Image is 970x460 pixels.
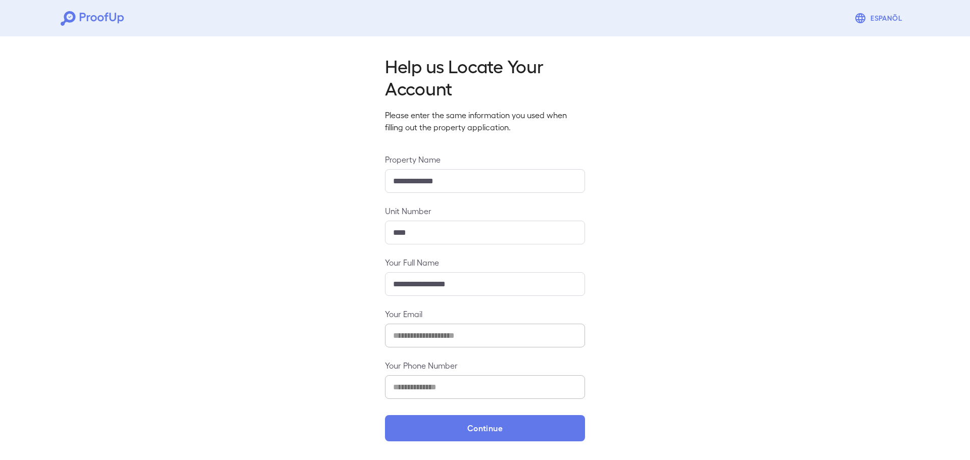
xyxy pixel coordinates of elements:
[385,154,585,165] label: Property Name
[385,308,585,320] label: Your Email
[385,205,585,217] label: Unit Number
[385,415,585,441] button: Continue
[385,360,585,371] label: Your Phone Number
[385,257,585,268] label: Your Full Name
[850,8,909,28] button: Espanõl
[385,109,585,133] p: Please enter the same information you used when filling out the property application.
[385,55,585,99] h2: Help us Locate Your Account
